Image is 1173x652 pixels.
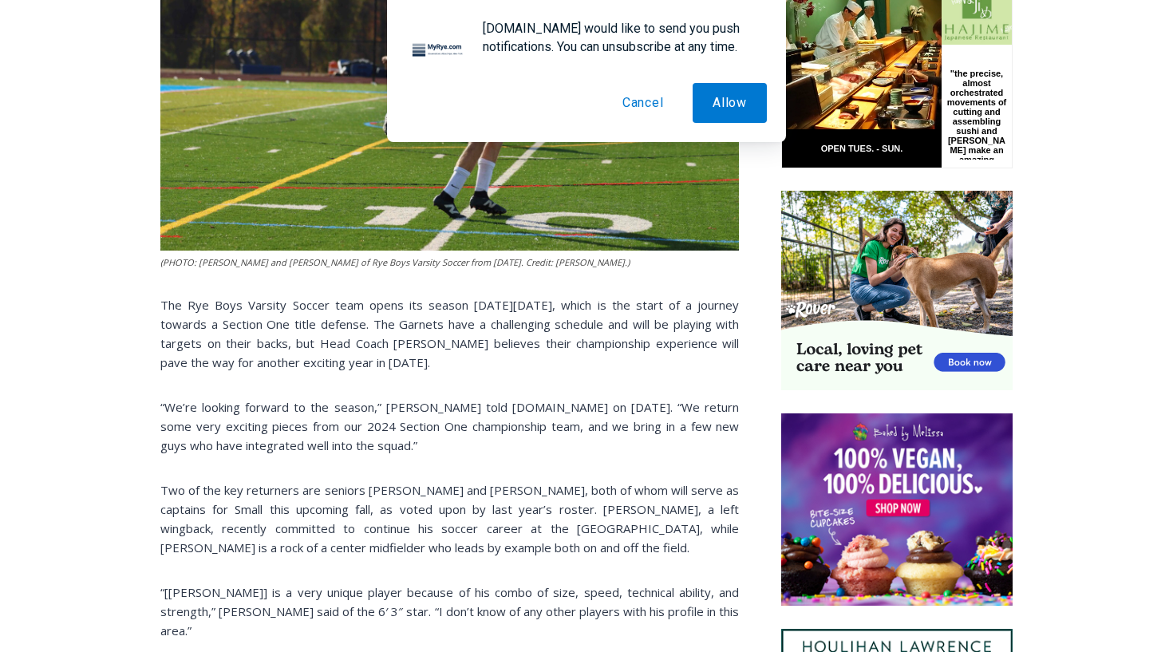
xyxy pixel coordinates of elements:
img: Baked by Melissa [781,413,1013,607]
span: Open Tues. - Sun. [PHONE_NUMBER] [5,164,156,225]
button: Allow [693,83,767,123]
div: [DOMAIN_NAME] would like to send you push notifications. You can unsubscribe at any time. [470,19,767,56]
img: notification icon [406,19,470,83]
p: Two of the key returners are seniors [PERSON_NAME] and [PERSON_NAME], both of whom will serve as ... [160,480,739,557]
span: Intern @ [DOMAIN_NAME] [417,159,740,195]
p: “[[PERSON_NAME]] is a very unique player because of his combo of size, speed, technical ability, ... [160,583,739,640]
div: "the precise, almost orchestrated movements of cutting and assembling sushi and [PERSON_NAME] mak... [164,100,227,191]
a: Open Tues. - Sun. [PHONE_NUMBER] [1,160,160,199]
a: Intern @ [DOMAIN_NAME] [384,155,773,199]
div: "[PERSON_NAME] and I covered the [DATE] Parade, which was a really eye opening experience as I ha... [403,1,754,155]
button: Cancel [602,83,684,123]
figcaption: (PHOTO: [PERSON_NAME] and [PERSON_NAME] of Rye Boys Varsity Soccer from [DATE]. Credit: [PERSON_N... [160,255,739,270]
p: The Rye Boys Varsity Soccer team opens its season [DATE][DATE], which is the start of a journey t... [160,295,739,372]
p: “We’re looking forward to the season,” [PERSON_NAME] told [DOMAIN_NAME] on [DATE]. “We return som... [160,397,739,455]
